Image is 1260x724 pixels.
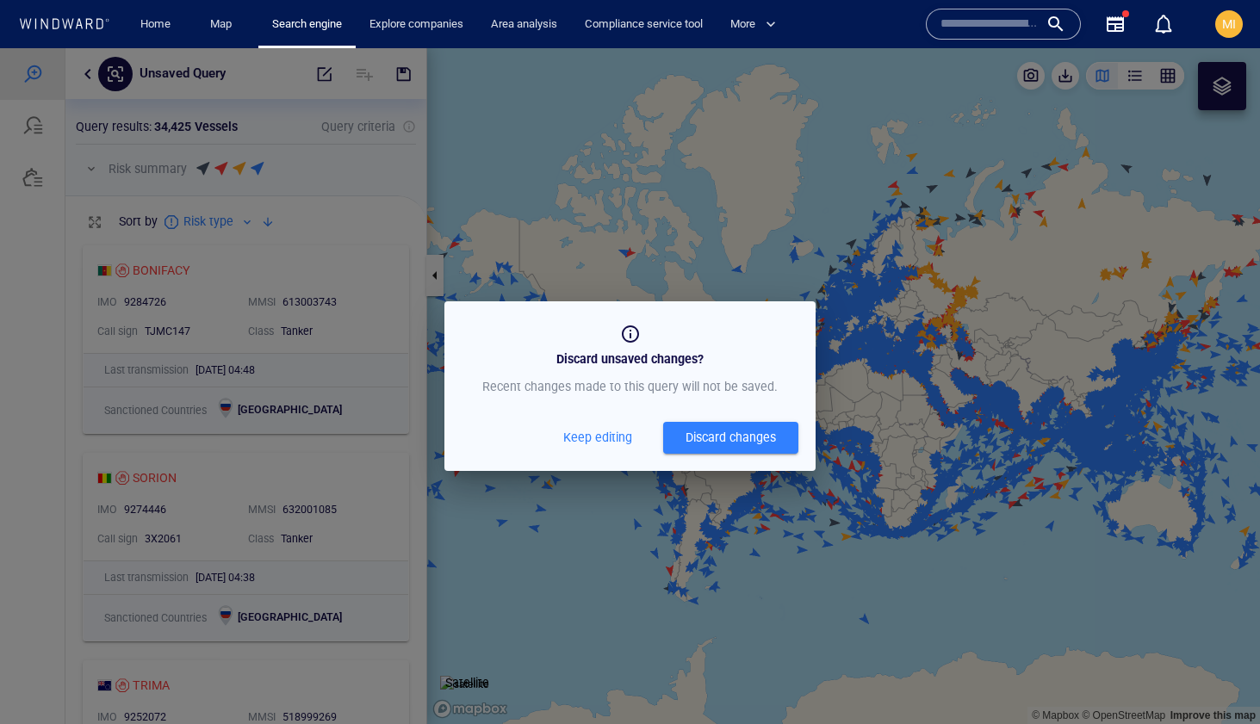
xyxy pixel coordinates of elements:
[265,9,349,40] a: Search engine
[482,300,778,322] h6: Discard unsaved changes?
[578,9,710,40] a: Compliance service tool
[484,9,564,40] a: Area analysis
[363,9,470,40] a: Explore companies
[663,374,798,405] button: Discard changes
[730,15,776,34] span: More
[133,9,177,40] a: Home
[203,9,245,40] a: Map
[556,374,639,405] button: Keep editing
[1222,17,1236,31] span: MI
[563,379,632,400] span: Keep editing
[1187,647,1247,711] iframe: Chat
[196,9,251,40] button: Map
[482,328,778,349] p: Recent changes made to this query will not be saved.
[686,379,776,400] div: Discard changes
[1153,14,1174,34] div: Notification center
[127,9,183,40] button: Home
[723,9,791,40] button: More
[1212,7,1246,41] button: MI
